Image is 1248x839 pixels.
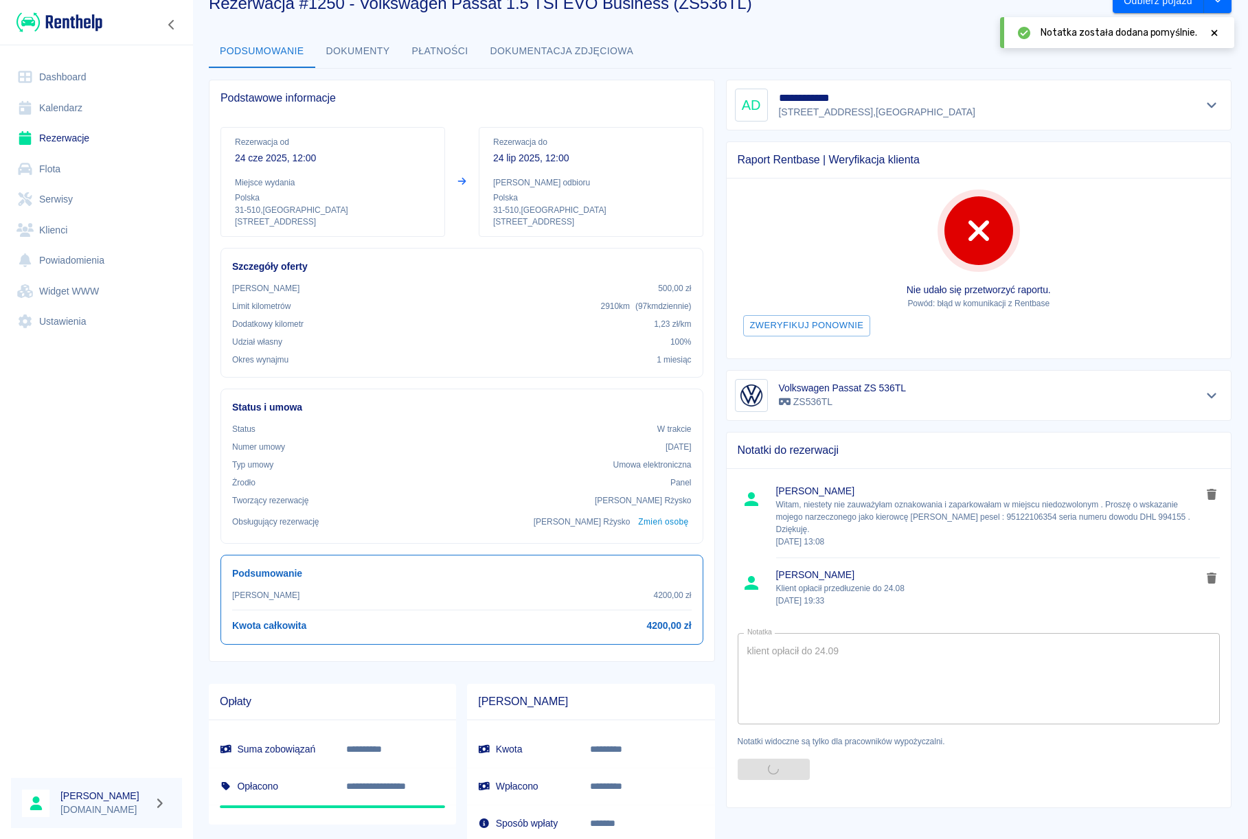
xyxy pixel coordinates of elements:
[493,176,689,189] p: [PERSON_NAME] odbioru
[11,11,102,34] a: Renthelp logo
[776,595,1202,607] p: [DATE] 19:33
[232,336,282,348] p: Udział własny
[232,354,288,366] p: Okres wynajmu
[738,153,1221,167] span: Raport Rentbase | Weryfikacja klienta
[232,589,299,601] p: [PERSON_NAME]
[613,459,692,471] p: Umowa elektroniczna
[493,136,689,148] p: Rezerwacja do
[16,11,102,34] img: Renthelp logo
[232,318,304,330] p: Dodatkowy kilometr
[478,779,568,793] h6: Wpłacono
[401,35,479,68] button: Płatności
[493,216,689,228] p: [STREET_ADDRESS]
[11,276,182,307] a: Widget WWW
[738,735,1221,748] p: Notatki widoczne są tylko dla pracowników wypożyczalni.
[232,566,692,581] h6: Podsumowanie
[776,484,1202,498] span: [PERSON_NAME]
[232,282,299,295] p: [PERSON_NAME]
[232,459,273,471] p: Typ umowy
[743,315,871,336] button: Zweryfikuj ponownie
[232,400,692,415] h6: Status i umowa
[776,498,1202,548] p: Witam, niestety nie zauważyłam oznakowania i zaparkowałam w miejscu niedozwolonym . Proszę o wska...
[232,423,256,435] p: Status
[11,62,182,93] a: Dashboard
[654,318,691,330] p: 1,23 zł /km
[232,494,308,507] p: Tworzący rezerwację
[635,301,692,311] span: ( 97 km dziennie )
[657,354,691,366] p: 1 miesiąc
[647,619,692,633] h6: 4200,00 zł
[478,695,703,709] span: [PERSON_NAME]
[1041,25,1197,40] span: Notatka została dodana pomyślnie.
[11,154,182,185] a: Flota
[11,184,182,215] a: Serwisy
[11,306,182,337] a: Ustawienia
[220,742,324,756] h6: Suma zobowiązań
[534,516,631,528] p: [PERSON_NAME] Rżysko
[478,816,568,830] h6: Sposób wpłaty
[209,35,315,68] button: Podsumowanie
[1201,569,1222,587] button: delete note
[479,35,645,68] button: Dokumentacja zdjęciowa
[220,805,445,808] span: Nadpłata: 0,00 zł
[654,589,692,601] p: 4200,00 zł
[220,695,445,709] span: Opłaty
[315,35,401,68] button: Dokumenty
[235,192,431,204] p: Polska
[738,297,1221,310] p: Powód: błąd w komunikacji z Rentbase
[232,260,692,274] h6: Szczegóły oferty
[601,300,692,312] p: 2910 km
[776,568,1202,582] span: [PERSON_NAME]
[776,582,1202,607] p: Klient opłacił przedłuzenie do 24.08
[779,381,906,395] h6: Volkswagen Passat ZS 536TL
[493,151,689,165] p: 24 lip 2025, 12:00
[1201,485,1222,503] button: delete note
[738,283,1221,297] p: Nie udało się przetworzyć raportu.
[235,204,431,216] p: 31-510 , [GEOGRAPHIC_DATA]
[670,476,692,489] p: Panel
[235,176,431,189] p: Miejsce wydania
[738,444,1221,457] span: Notatki do rezerwacji
[779,105,975,119] p: [STREET_ADDRESS] , [GEOGRAPHIC_DATA]
[232,619,306,633] h6: Kwota całkowita
[232,516,319,528] p: Obsługujący rezerwację
[161,16,182,34] button: Zwiń nawigację
[735,89,768,122] div: AD
[657,423,692,435] p: W trakcie
[776,536,1202,548] p: [DATE] 13:08
[635,512,691,532] button: Zmień osobę
[11,123,182,154] a: Rezerwacje
[779,395,906,409] p: ZS536TL
[670,336,692,348] p: 100%
[747,644,1211,713] textarea: klient opłacił do 24.09
[493,204,689,216] p: 31-510 , [GEOGRAPHIC_DATA]
[1201,95,1223,115] button: Pokaż szczegóły
[478,742,568,756] h6: Kwota
[1201,386,1223,405] button: Pokaż szczegóły
[11,215,182,246] a: Klienci
[220,91,703,105] span: Podstawowe informacje
[11,93,182,124] a: Kalendarz
[666,441,692,453] p: [DATE]
[232,441,285,453] p: Numer umowy
[232,300,291,312] p: Limit kilometrów
[235,136,431,148] p: Rezerwacja od
[738,382,765,409] img: Image
[232,476,256,489] p: Żrodło
[11,245,182,276] a: Powiadomienia
[493,192,689,204] p: Polska
[658,282,691,295] p: 500,00 zł
[60,789,148,803] h6: [PERSON_NAME]
[747,627,772,637] label: Notatka
[220,779,324,793] h6: Opłacono
[235,216,431,228] p: [STREET_ADDRESS]
[235,151,431,165] p: 24 cze 2025, 12:00
[60,803,148,817] p: [DOMAIN_NAME]
[595,494,692,507] p: [PERSON_NAME] Rżysko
